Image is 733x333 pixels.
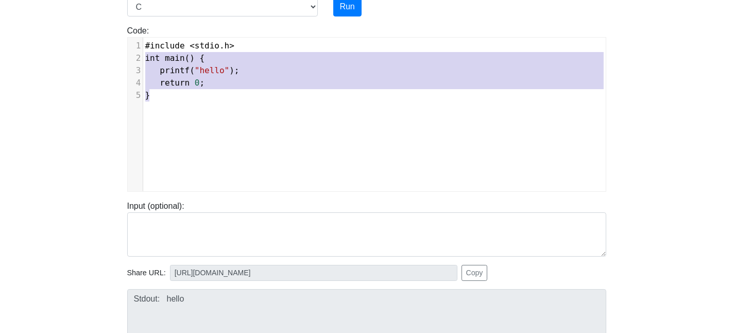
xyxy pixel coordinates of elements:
button: Copy [462,265,488,281]
div: 1 [128,40,143,52]
span: } [145,90,150,100]
div: Input (optional): [120,200,614,257]
span: () { [145,53,205,63]
span: ; [145,78,205,88]
div: 5 [128,89,143,102]
span: return [160,78,190,88]
span: . [145,41,235,51]
span: int [145,53,160,63]
div: 2 [128,52,143,64]
input: No share available yet [170,265,457,281]
span: > [229,41,234,51]
span: printf [160,65,190,75]
div: 3 [128,64,143,77]
span: ( ); [145,65,240,75]
span: "hello" [195,65,229,75]
span: < [190,41,195,51]
span: #include [145,41,185,51]
span: stdio [195,41,219,51]
span: main [165,53,185,63]
span: 0 [195,78,200,88]
div: Code: [120,25,614,192]
span: Share URL: [127,268,166,279]
span: h [225,41,230,51]
div: 4 [128,77,143,89]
